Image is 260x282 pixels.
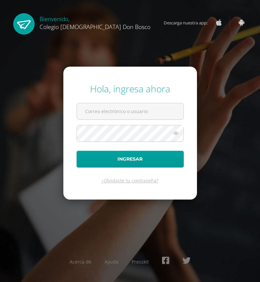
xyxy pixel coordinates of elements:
span: Descarga nuestra app: [164,16,214,29]
div: Bienvenido, [40,13,150,31]
input: Correo electrónico o usuario [77,103,183,119]
a: Presskit [132,259,149,265]
a: Ayuda [105,259,118,265]
a: ¿Olvidaste tu contraseña? [102,177,158,184]
div: Hola, ingresa ahora [77,82,184,95]
button: Ingresar [77,151,184,168]
span: Colegio [DEMOGRAPHIC_DATA] Don Bosco [40,23,150,31]
a: Acerca de [70,259,91,265]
